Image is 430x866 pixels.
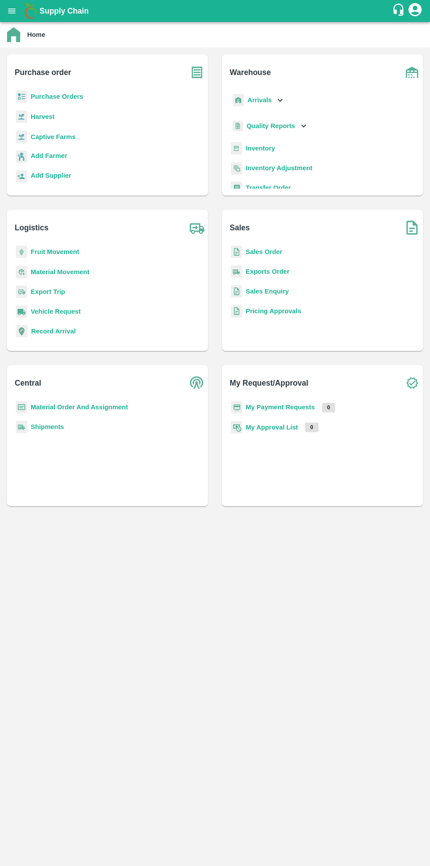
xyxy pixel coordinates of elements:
img: qualityReport [233,121,243,132]
img: whInventory [231,142,242,155]
img: material [16,265,27,279]
img: inventory [231,162,242,175]
a: Add Farmer [31,151,67,163]
img: payment [231,401,242,414]
b: Home [27,31,45,38]
a: Inventory Adjustment [246,165,312,172]
img: logo [22,2,39,20]
img: recordArrival [16,325,28,337]
img: centralMaterial [16,401,27,414]
a: My Approval List [246,424,298,431]
p: 0 [322,403,336,412]
a: Transfer Order [246,184,291,191]
img: purchase [186,61,208,83]
b: Central [15,377,41,389]
a: Exports Order [246,268,290,275]
img: sales [231,305,242,318]
a: Export Trip [31,288,65,295]
a: My Payment Requests [246,404,315,411]
b: Arrivals [247,97,272,104]
p: 0 [305,422,319,432]
img: check [401,372,423,394]
img: sales [231,246,242,258]
b: Supply Chain [39,7,89,15]
img: sales [231,285,242,298]
a: Sales Order [246,248,282,255]
img: delivery [16,286,27,298]
img: fruit [16,246,27,258]
b: Add Farmer [31,152,67,159]
img: home [7,27,20,42]
b: Add Supplier [31,172,71,179]
img: approval [231,421,242,434]
img: warehouse [401,61,423,83]
img: shipments [231,265,242,278]
a: Supply Chain [39,5,392,17]
a: Vehicle Request [31,308,81,315]
b: Sales [230,222,250,234]
img: vehicle [16,305,27,318]
img: harvest [16,110,27,123]
img: truck [186,217,208,239]
b: Warehouse [230,66,271,79]
a: Purchase Orders [31,93,83,100]
div: Arrivals [231,90,285,110]
div: account of current user [407,2,423,20]
a: Pricing Approvals [246,308,301,315]
a: Captive Farms [31,133,75,140]
b: Logistics [15,222,49,234]
a: Sales Enquiry [246,288,289,295]
a: Inventory [246,145,275,152]
img: central [186,372,208,394]
img: whArrival [233,94,244,107]
a: Record Arrival [31,328,76,335]
img: supplier [16,170,27,183]
div: customer-support [392,3,407,19]
b: Purchase order [15,66,71,79]
button: open drawer [2,1,22,21]
b: My Request/Approval [230,377,308,389]
a: Add Supplier [31,171,71,183]
img: soSales [401,217,423,239]
a: Harvest [31,113,54,120]
img: shipments [16,421,27,433]
img: farmer [16,150,27,163]
a: Shipments [31,423,64,430]
img: harvest [16,130,27,143]
a: Material Movement [31,268,90,276]
b: Quality Reports [247,122,295,129]
div: Quality Reports [231,117,308,135]
img: whTransfer [231,182,242,194]
a: Material Order And Assignment [31,404,128,411]
a: Fruit Movement [31,248,79,255]
img: reciept [16,90,27,103]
